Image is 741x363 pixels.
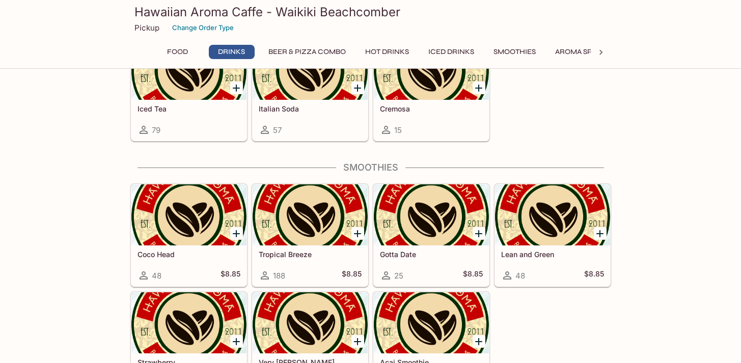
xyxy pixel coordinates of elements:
h3: Hawaiian Aroma Caffe - Waikiki Beachcomber [134,4,607,20]
button: Iced Drinks [423,45,480,59]
div: Acai Smoothie [374,292,489,353]
h5: Iced Tea [138,104,240,113]
h5: Coco Head [138,250,240,259]
a: Iced Tea79 [131,38,247,141]
button: Add Coco Head [230,227,243,240]
span: 48 [515,271,525,281]
a: Gotta Date25$8.85 [373,184,489,287]
button: Add Acai Smoothie [473,335,485,348]
a: Coco Head48$8.85 [131,184,247,287]
div: Tropical Breeze [253,184,368,245]
h5: Italian Soda [259,104,362,113]
span: 48 [152,271,161,281]
div: Very Berry [253,292,368,353]
button: Hot Drinks [360,45,415,59]
h5: Tropical Breeze [259,250,362,259]
button: Food [155,45,201,59]
h5: $8.85 [342,269,362,282]
h5: $8.85 [463,269,483,282]
button: Smoothies [488,45,541,59]
h4: Smoothies [130,162,611,173]
span: 15 [394,125,402,135]
h5: $8.85 [221,269,240,282]
button: Add Lean and Green [594,227,607,240]
span: 25 [394,271,403,281]
button: Add Strawberry [230,335,243,348]
button: Add Tropical Breeze [351,227,364,240]
button: Change Order Type [168,20,238,36]
a: Cremosa15 [373,38,489,141]
h5: $8.85 [584,269,604,282]
button: beer & pizza combo [263,45,351,59]
div: Strawberry [131,292,246,353]
button: Add Gotta Date [473,227,485,240]
h5: Lean and Green [501,250,604,259]
button: Add Cremosa [473,81,485,94]
p: Pickup [134,23,159,33]
h5: Gotta Date [380,250,483,259]
div: Lean and Green [495,184,610,245]
a: Italian Soda57 [252,38,368,141]
a: Lean and Green48$8.85 [495,184,611,287]
span: 188 [273,271,285,281]
button: Add Iced Tea [230,81,243,94]
button: Drinks [209,45,255,59]
div: Italian Soda [253,39,368,100]
span: 79 [152,125,160,135]
div: Iced Tea [131,39,246,100]
h5: Cremosa [380,104,483,113]
div: Coco Head [131,184,246,245]
div: Gotta Date [374,184,489,245]
a: Tropical Breeze188$8.85 [252,184,368,287]
button: Add Very Berry [351,335,364,348]
span: 57 [273,125,282,135]
button: Add Italian Soda [351,81,364,94]
button: Aroma Special [550,45,618,59]
div: Cremosa [374,39,489,100]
